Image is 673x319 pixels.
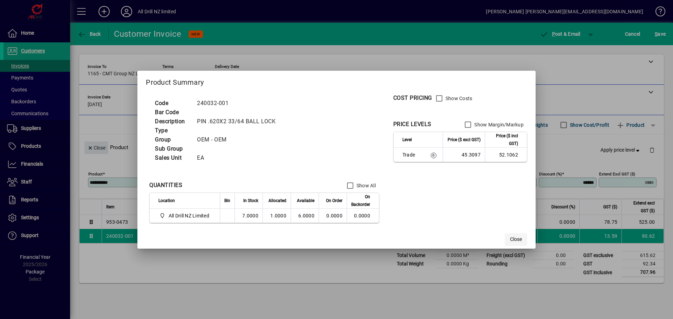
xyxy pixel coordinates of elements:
[263,209,291,223] td: 1.0000
[151,135,193,144] td: Group
[158,197,175,204] span: Location
[393,120,431,129] div: PRICE LEVELS
[443,148,485,162] td: 45.3097
[193,153,284,162] td: EA
[448,136,481,144] span: Price ($ excl GST)
[326,197,342,204] span: On Order
[151,126,193,135] td: Type
[355,182,376,189] label: Show All
[268,197,286,204] span: Allocated
[193,99,284,108] td: 240032-001
[510,236,522,243] span: Close
[326,213,342,219] span: 0.0000
[402,136,412,144] span: Level
[151,117,193,126] td: Description
[444,95,473,102] label: Show Costs
[402,151,421,158] span: Trade
[351,193,370,208] span: On Backorder
[243,197,258,204] span: In Stock
[489,132,518,147] span: Price ($ incl GST)
[347,209,379,223] td: 0.0000
[291,209,319,223] td: 6.0000
[393,94,432,102] div: COST PRICING
[473,121,524,128] label: Show Margin/Markup
[193,135,284,144] td: OEM - OEM
[193,117,284,126] td: PIN .620X2 33/64 BALL LOCK
[149,181,182,189] div: QUANTITIES
[485,148,527,162] td: 52.1062
[151,108,193,117] td: Bar Code
[151,144,193,153] td: Sub Group
[137,71,536,91] h2: Product Summary
[151,153,193,162] td: Sales Unit
[234,209,263,223] td: 7.0000
[224,197,230,204] span: Bin
[158,211,212,220] span: All Drill NZ Limited
[151,99,193,108] td: Code
[297,197,314,204] span: Available
[169,212,209,219] span: All Drill NZ Limited
[505,233,527,246] button: Close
